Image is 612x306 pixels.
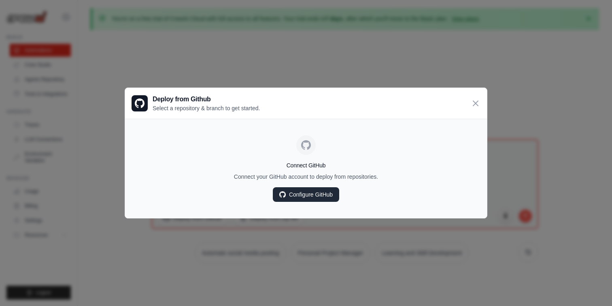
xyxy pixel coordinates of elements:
a: Configure GitHub [273,187,339,202]
p: Select a repository & branch to get started. [153,104,260,112]
h3: Deploy from Github [153,94,260,104]
p: Connect your GitHub account to deploy from repositories. [132,173,480,181]
h4: Connect GitHub [132,161,480,169]
iframe: Chat Widget [572,267,612,306]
